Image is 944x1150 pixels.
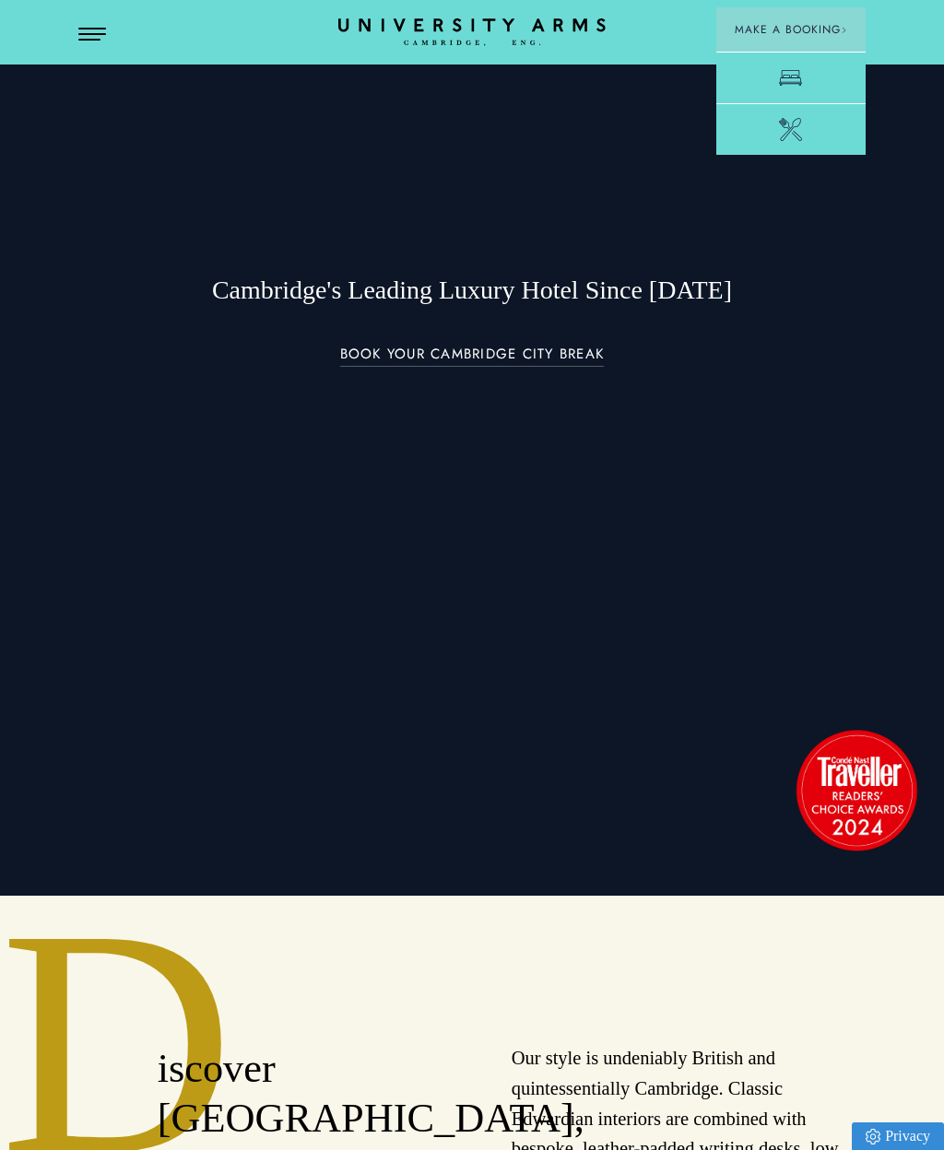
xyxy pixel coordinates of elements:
img: Arrow icon [841,27,847,33]
span: Make a Booking [735,21,847,38]
a: Privacy [852,1122,944,1150]
h1: Cambridge's Leading Luxury Hotel Since [DATE] [158,275,787,306]
button: Make a BookingArrow icon [716,7,866,52]
a: Home [338,18,606,47]
img: image-2524eff8f0c5d55edbf694693304c4387916dea5-1501x1501-png [787,721,926,859]
a: BOOK YOUR CAMBRIDGE CITY BREAK [340,346,605,368]
img: Privacy [866,1129,880,1144]
button: Open Menu [78,28,106,42]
